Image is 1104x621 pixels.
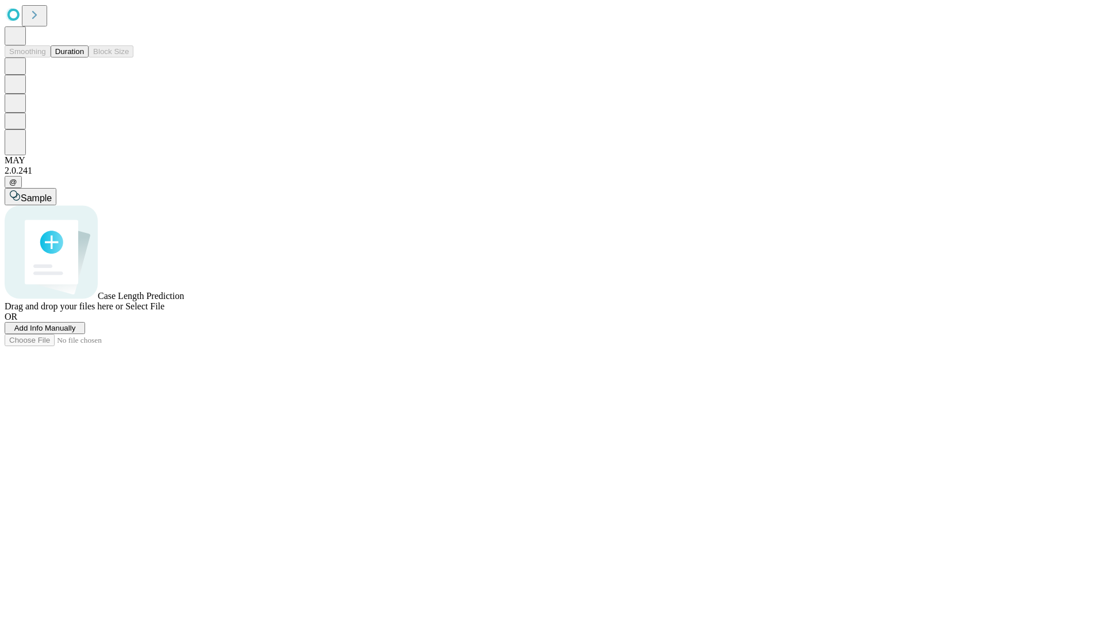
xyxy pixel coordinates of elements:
[21,193,52,203] span: Sample
[5,176,22,188] button: @
[5,301,123,311] span: Drag and drop your files here or
[98,291,184,301] span: Case Length Prediction
[125,301,164,311] span: Select File
[5,45,51,57] button: Smoothing
[5,322,85,334] button: Add Info Manually
[51,45,89,57] button: Duration
[89,45,133,57] button: Block Size
[14,324,76,332] span: Add Info Manually
[9,178,17,186] span: @
[5,155,1099,166] div: MAY
[5,312,17,321] span: OR
[5,166,1099,176] div: 2.0.241
[5,188,56,205] button: Sample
